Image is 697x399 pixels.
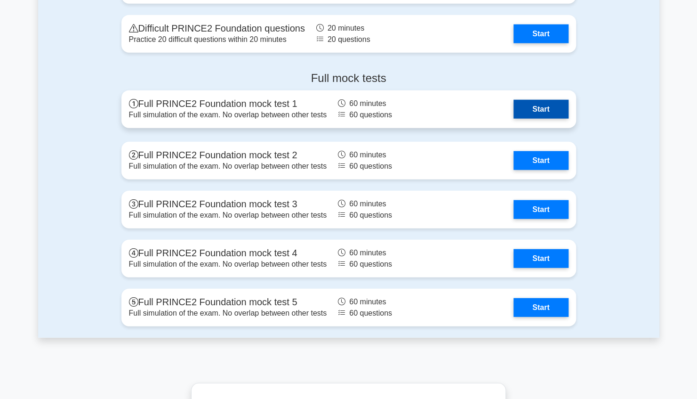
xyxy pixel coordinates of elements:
[513,100,568,119] a: Start
[513,200,568,219] a: Start
[513,24,568,43] a: Start
[513,249,568,268] a: Start
[513,151,568,170] a: Start
[121,72,576,85] h4: Full mock tests
[513,298,568,317] a: Start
